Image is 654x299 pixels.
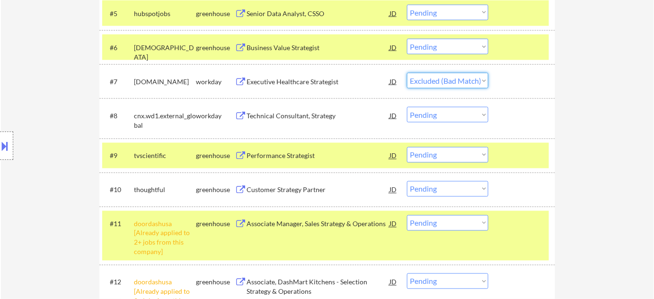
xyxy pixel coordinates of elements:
[110,278,126,287] div: #12
[247,185,389,195] div: Customer Strategy Partner
[110,9,126,18] div: #5
[389,181,398,198] div: JD
[247,151,389,161] div: Performance Strategist
[247,43,389,53] div: Business Value Strategist
[196,9,235,18] div: greenhouse
[389,73,398,90] div: JD
[389,5,398,22] div: JD
[247,220,389,229] div: Associate Manager, Sales Strategy & Operations
[196,278,235,287] div: greenhouse
[247,77,389,87] div: Executive Healthcare Strategist
[134,9,196,18] div: hubspotjobs
[389,273,398,290] div: JD
[247,278,389,296] div: Associate, DashMart Kitchens - Selection Strategy & Operations
[389,215,398,232] div: JD
[196,111,235,121] div: workday
[247,111,389,121] div: Technical Consultant, Strategy
[389,39,398,56] div: JD
[196,77,235,87] div: workday
[389,107,398,124] div: JD
[247,9,389,18] div: Senior Data Analyst, CSSO
[389,147,398,164] div: JD
[196,220,235,229] div: greenhouse
[196,151,235,161] div: greenhouse
[134,43,196,62] div: [DEMOGRAPHIC_DATA]
[196,43,235,53] div: greenhouse
[134,220,196,256] div: doordashusa [Already applied to 2+ jobs from this company]
[110,43,126,53] div: #6
[196,185,235,195] div: greenhouse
